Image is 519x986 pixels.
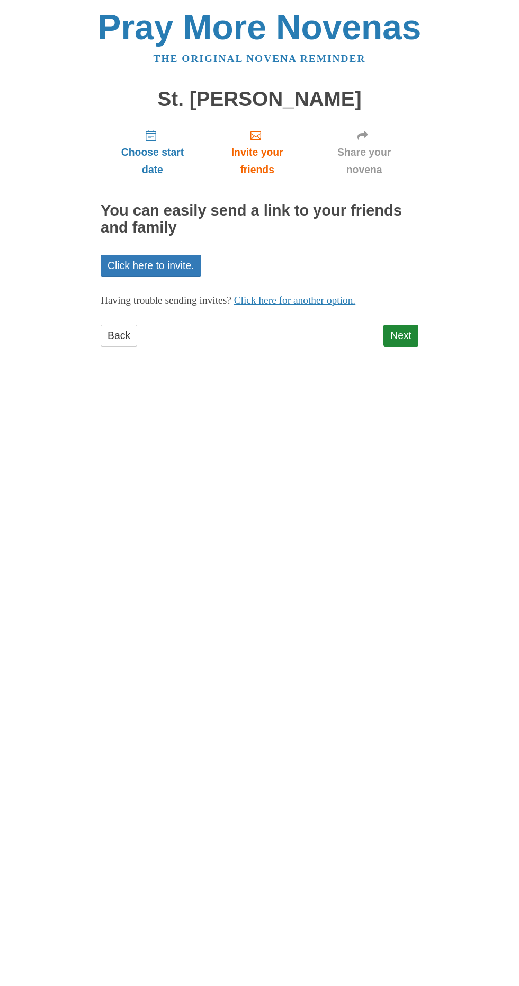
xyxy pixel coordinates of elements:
h2: You can easily send a link to your friends and family [101,202,418,236]
a: Pray More Novenas [98,7,422,47]
span: Having trouble sending invites? [101,295,231,306]
a: Click here to invite. [101,255,201,277]
span: Choose start date [111,144,194,179]
a: Next [383,325,418,347]
a: Click here for another option. [234,295,356,306]
span: Invite your friends [215,144,299,179]
a: Back [101,325,137,347]
a: Invite your friends [204,121,310,184]
h1: St. [PERSON_NAME] [101,88,418,111]
a: Share your novena [310,121,418,184]
a: The original novena reminder [154,53,366,64]
span: Share your novena [320,144,408,179]
a: Choose start date [101,121,204,184]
